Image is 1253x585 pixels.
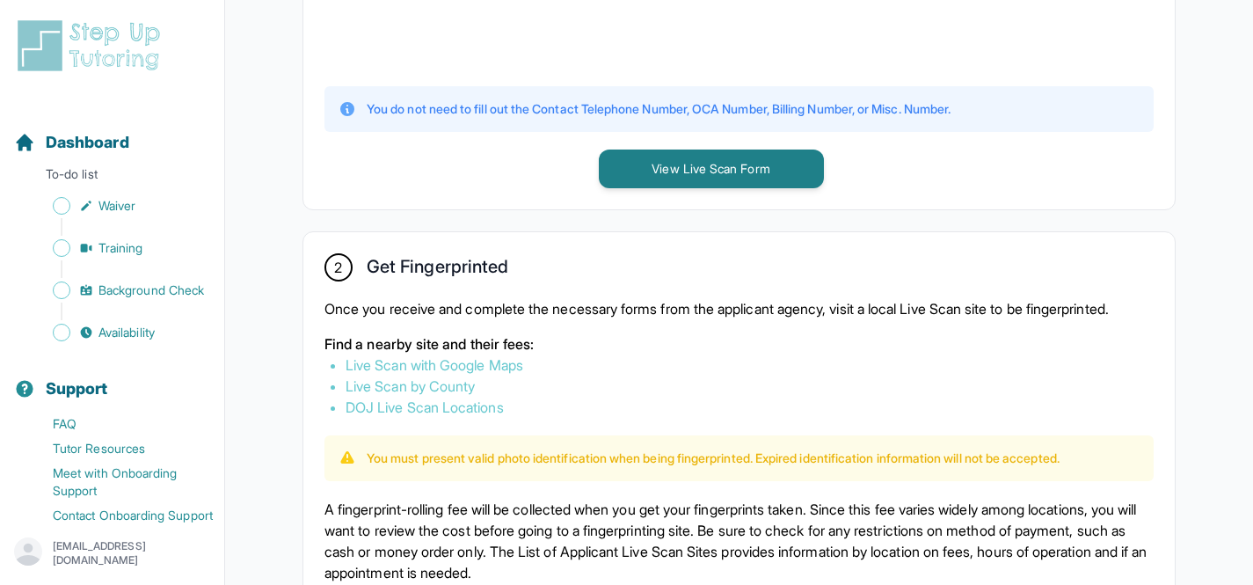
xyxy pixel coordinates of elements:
a: FAQ [14,412,224,436]
button: Dashboard [7,102,217,162]
h2: Get Fingerprinted [367,256,508,284]
a: Live Scan with Google Maps [346,356,523,374]
a: Meet with Onboarding Support [14,461,224,503]
button: View Live Scan Form [599,150,824,188]
button: [EMAIL_ADDRESS][DOMAIN_NAME] [14,537,210,569]
p: To-do list [7,165,217,190]
p: [EMAIL_ADDRESS][DOMAIN_NAME] [53,539,210,567]
span: 2 [334,257,342,278]
a: Contact Onboarding Support [14,503,224,528]
span: Availability [98,324,155,341]
p: Once you receive and complete the necessary forms from the applicant agency, visit a local Live S... [324,298,1154,319]
a: Live Scan by County [346,377,475,395]
span: Background Check [98,282,204,299]
a: Background Check [14,278,224,303]
a: Waiver [14,194,224,218]
span: Dashboard [46,130,129,155]
a: DOJ Live Scan Locations [346,399,504,416]
a: Availability [14,320,224,345]
p: A fingerprint-rolling fee will be collected when you get your fingerprints taken. Since this fee ... [324,499,1154,583]
span: Waiver [98,197,135,215]
button: Support [7,348,217,408]
a: Dashboard [14,130,129,155]
a: Tutor Resources [14,436,224,461]
span: Training [98,239,143,257]
a: View Live Scan Form [599,159,824,177]
span: Support [46,377,108,401]
p: You must present valid photo identification when being fingerprinted. Expired identification info... [367,450,1060,467]
p: Find a nearby site and their fees: [324,333,1154,355]
a: Training [14,236,224,260]
p: You do not need to fill out the Contact Telephone Number, OCA Number, Billing Number, or Misc. Nu... [367,100,951,118]
img: logo [14,18,171,74]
